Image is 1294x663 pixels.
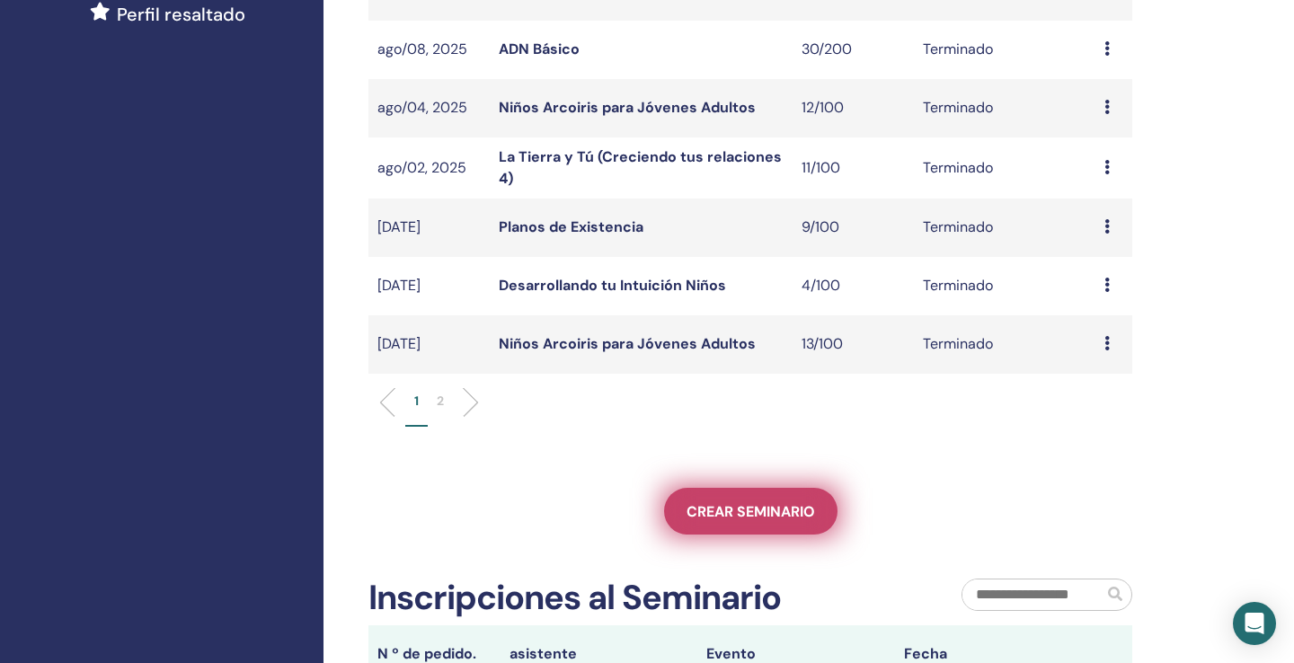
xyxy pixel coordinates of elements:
[499,217,643,236] a: Planos de Existencia
[499,40,580,58] a: ADN Básico
[793,79,914,137] td: 12/100
[793,315,914,374] td: 13/100
[914,137,1095,199] td: Terminado
[687,502,815,521] span: Crear seminario
[793,21,914,79] td: 30/200
[368,21,490,79] td: ago/08, 2025
[914,79,1095,137] td: Terminado
[914,199,1095,257] td: Terminado
[914,315,1095,374] td: Terminado
[368,257,490,315] td: [DATE]
[793,137,914,199] td: 11/100
[793,199,914,257] td: 9/100
[437,392,444,411] p: 2
[499,98,756,117] a: Niños Arcoiris para Jóvenes Adultos
[368,199,490,257] td: [DATE]
[914,21,1095,79] td: Terminado
[368,578,781,619] h2: Inscripciones al Seminario
[368,315,490,374] td: [DATE]
[914,257,1095,315] td: Terminado
[414,392,419,411] p: 1
[793,257,914,315] td: 4/100
[117,1,245,28] span: Perfil resaltado
[499,147,782,188] a: La Tierra y Tú (Creciendo tus relaciones 4)
[499,334,756,353] a: Niños Arcoiris para Jóvenes Adultos
[499,276,726,295] a: Desarrollando tu Intuición Niños
[368,79,490,137] td: ago/04, 2025
[664,488,838,535] a: Crear seminario
[368,137,490,199] td: ago/02, 2025
[1233,602,1276,645] div: Open Intercom Messenger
